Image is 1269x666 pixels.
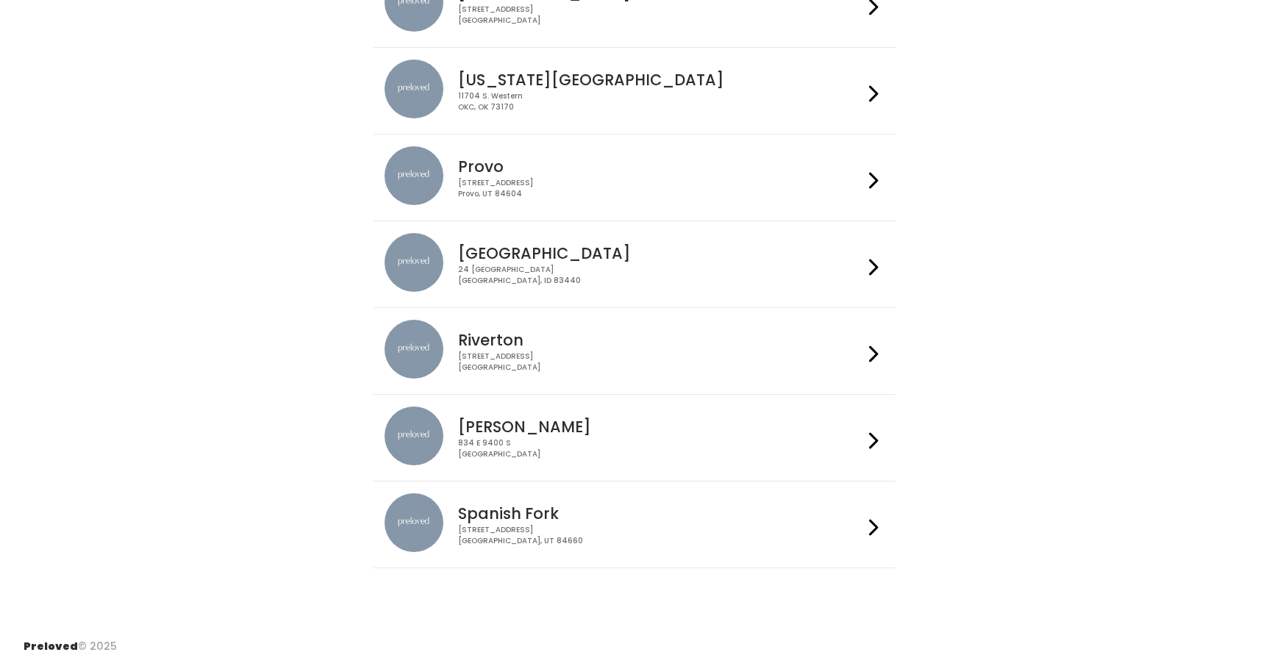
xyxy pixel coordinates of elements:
[458,158,862,175] h4: Provo
[385,493,884,556] a: preloved location Spanish Fork [STREET_ADDRESS][GEOGRAPHIC_DATA], UT 84660
[385,320,443,379] img: preloved location
[385,146,884,209] a: preloved location Provo [STREET_ADDRESS]Provo, UT 84604
[458,505,862,522] h4: Spanish Fork
[385,407,443,465] img: preloved location
[458,351,862,373] div: [STREET_ADDRESS] [GEOGRAPHIC_DATA]
[458,438,862,459] div: 834 E 9400 S [GEOGRAPHIC_DATA]
[385,60,443,118] img: preloved location
[24,627,117,654] div: © 2025
[385,233,884,296] a: preloved location [GEOGRAPHIC_DATA] 24 [GEOGRAPHIC_DATA][GEOGRAPHIC_DATA], ID 83440
[24,639,78,654] span: Preloved
[458,332,862,348] h4: Riverton
[458,178,862,199] div: [STREET_ADDRESS] Provo, UT 84604
[458,525,862,546] div: [STREET_ADDRESS] [GEOGRAPHIC_DATA], UT 84660
[458,245,862,262] h4: [GEOGRAPHIC_DATA]
[458,4,862,26] div: [STREET_ADDRESS] [GEOGRAPHIC_DATA]
[458,71,862,88] h4: [US_STATE][GEOGRAPHIC_DATA]
[385,233,443,292] img: preloved location
[458,418,862,435] h4: [PERSON_NAME]
[385,493,443,552] img: preloved location
[385,146,443,205] img: preloved location
[458,265,862,286] div: 24 [GEOGRAPHIC_DATA] [GEOGRAPHIC_DATA], ID 83440
[385,320,884,382] a: preloved location Riverton [STREET_ADDRESS][GEOGRAPHIC_DATA]
[385,407,884,469] a: preloved location [PERSON_NAME] 834 E 9400 S[GEOGRAPHIC_DATA]
[385,60,884,122] a: preloved location [US_STATE][GEOGRAPHIC_DATA] 11704 S. WesternOKC, OK 73170
[458,91,862,112] div: 11704 S. Western OKC, OK 73170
